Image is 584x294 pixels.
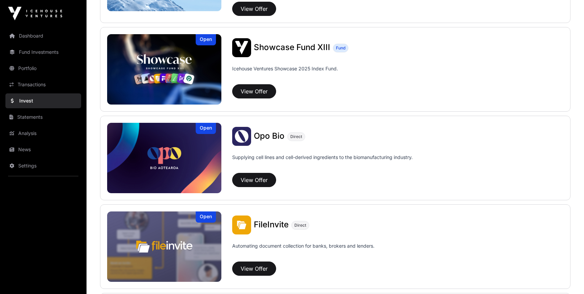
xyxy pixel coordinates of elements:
a: Opo BioOpen [107,123,221,193]
a: Dashboard [5,28,81,43]
img: FileInvite [232,216,251,234]
button: View Offer [232,173,276,187]
img: Opo Bio [232,127,251,146]
p: Supplying cell lines and cell-derived ingredients to the biomanufacturing industry. [232,154,413,161]
a: FileInvite [254,221,289,229]
a: News [5,142,81,157]
img: Icehouse Ventures Logo [8,7,62,20]
a: Analysis [5,126,81,141]
a: Fund Investments [5,45,81,60]
span: Opo Bio [254,131,285,141]
div: Open [196,211,216,223]
a: FileInviteOpen [107,211,221,282]
img: Opo Bio [107,123,221,193]
a: Statements [5,110,81,125]
span: Direct [290,134,302,139]
button: View Offer [232,2,276,16]
iframe: Chat Widget [550,262,584,294]
span: Showcase Fund XIII [254,42,330,52]
img: FileInvite [107,211,221,282]
a: Showcase Fund XIII [254,43,330,52]
a: Portfolio [5,61,81,76]
img: Showcase Fund XIII [232,38,251,57]
div: Open [196,123,216,134]
a: Settings [5,158,81,173]
p: Icehouse Ventures Showcase 2025 Index Fund. [232,65,338,72]
p: Automating document collection for banks, brokers and lenders. [232,243,374,259]
span: FileInvite [254,220,289,229]
a: Opo Bio [254,132,285,141]
button: View Offer [232,84,276,98]
img: Showcase Fund XIII [107,34,221,105]
a: Showcase Fund XIIIOpen [107,34,221,105]
button: View Offer [232,262,276,276]
a: Transactions [5,77,81,92]
a: Invest [5,93,81,108]
span: Direct [294,223,306,228]
div: Open [196,34,216,45]
span: Fund [336,45,345,51]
